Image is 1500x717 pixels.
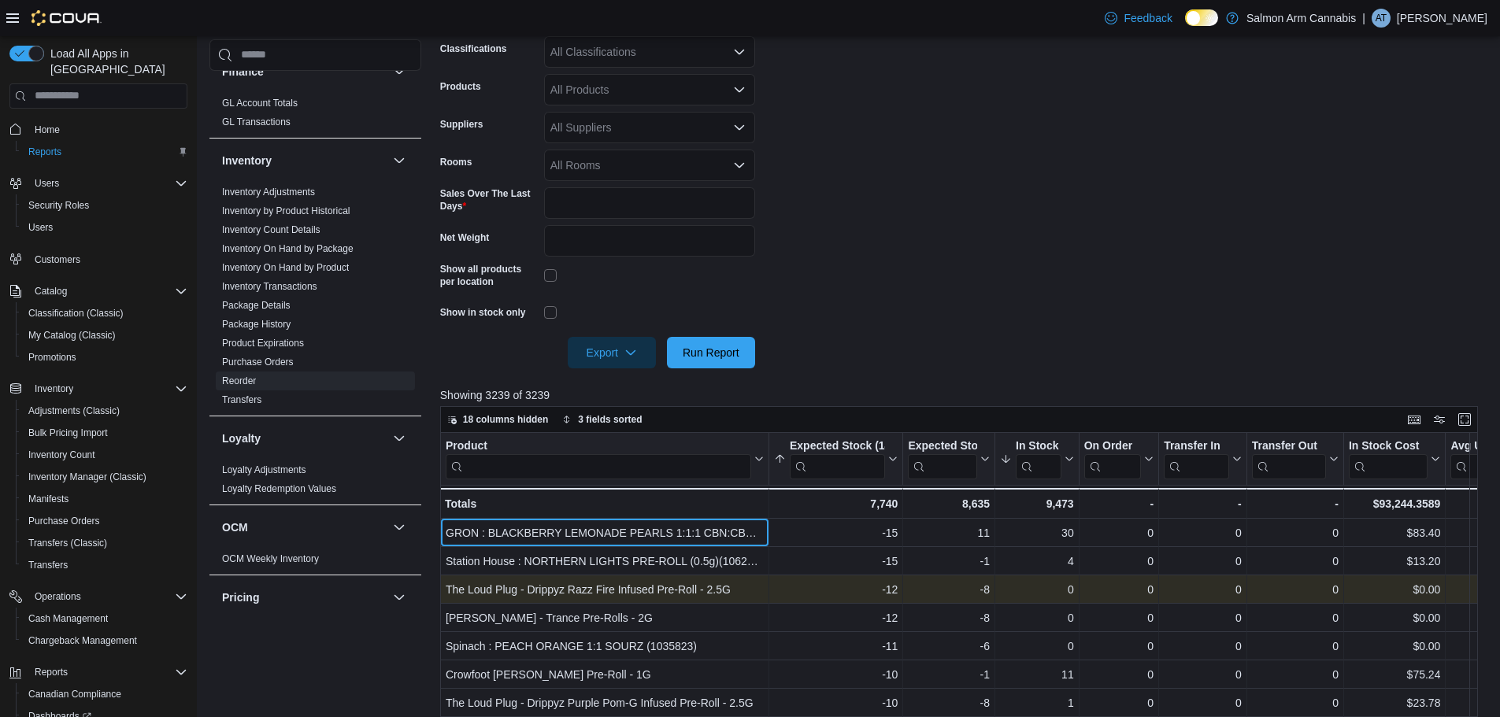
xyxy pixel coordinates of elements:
[1164,438,1229,479] div: Transfer In
[667,337,755,368] button: Run Report
[222,262,349,273] a: Inventory On Hand by Product
[22,401,126,420] a: Adjustments (Classic)
[22,304,130,323] a: Classification (Classic)
[3,280,194,302] button: Catalog
[1251,438,1325,479] div: Transfer Out
[446,552,764,571] div: Station House : NORTHERN LIGHTS PRE-ROLL (0.5g)(1062491)
[1455,410,1474,429] button: Enter fullscreen
[1083,608,1153,627] div: 0
[774,552,898,571] div: -15
[1098,2,1178,34] a: Feedback
[1164,523,1242,542] div: 0
[28,427,108,439] span: Bulk Pricing Import
[1016,438,1061,479] div: In Stock Qty
[1083,438,1153,479] button: On Order
[16,400,194,422] button: Adjustments (Classic)
[440,43,507,55] label: Classifications
[22,534,187,553] span: Transfers (Classic)
[22,348,187,367] span: Promotions
[1083,438,1140,479] div: On Order
[222,224,320,236] span: Inventory Count Details
[1349,665,1440,684] div: $75.24
[222,64,264,79] h3: Finance
[222,464,306,475] a: Loyalty Adjustments
[28,174,187,193] span: Users
[1252,665,1339,684] div: 0
[22,445,102,464] a: Inventory Count
[22,534,113,553] a: Transfers (Classic)
[1000,637,1074,656] div: 0
[22,609,114,628] a: Cash Management
[1251,494,1338,513] div: -
[22,685,128,704] a: Canadian Compliance
[16,194,194,216] button: Security Roles
[44,46,187,77] span: Load All Apps in [GEOGRAPHIC_DATA]
[22,401,187,420] span: Adjustments (Classic)
[733,121,746,134] button: Open list of options
[578,413,642,426] span: 3 fields sorted
[28,120,187,139] span: Home
[222,281,317,292] a: Inventory Transactions
[22,218,187,237] span: Users
[1083,438,1140,453] div: On Order
[22,490,187,508] span: Manifests
[390,429,409,448] button: Loyalty
[1164,552,1242,571] div: 0
[445,494,764,513] div: Totals
[446,608,764,627] div: [PERSON_NAME] - Trance Pre-Rolls - 2G
[35,666,68,678] span: Reports
[222,153,387,168] button: Inventory
[28,405,120,417] span: Adjustments (Classic)
[463,413,549,426] span: 18 columns hidden
[3,378,194,400] button: Inventory
[1083,637,1153,656] div: 0
[222,519,248,535] h3: OCM
[35,177,59,190] span: Users
[22,196,95,215] a: Security Roles
[1397,9,1487,28] p: [PERSON_NAME]
[16,216,194,238] button: Users
[908,552,990,571] div: -1
[16,532,194,554] button: Transfers (Classic)
[390,518,409,537] button: OCM
[22,423,114,442] a: Bulk Pricing Import
[1252,637,1339,656] div: 0
[1164,438,1229,453] div: Transfer In
[440,231,489,244] label: Net Weight
[1164,693,1242,712] div: 0
[1185,9,1218,26] input: Dark Mode
[1252,552,1339,571] div: 0
[222,356,294,368] span: Purchase Orders
[28,329,116,342] span: My Catalog (Classic)
[222,394,261,405] a: Transfers
[28,471,146,483] span: Inventory Manager (Classic)
[28,174,65,193] button: Users
[22,142,68,161] a: Reports
[1349,438,1428,479] div: In Stock Cost
[222,64,387,79] button: Finance
[222,205,350,217] span: Inventory by Product Historical
[1083,523,1153,542] div: 0
[446,637,764,656] div: Spinach : PEACH ORANGE 1:1 SOURZ (1035823)
[222,116,291,128] a: GL Transactions
[22,631,187,650] span: Chargeback Management
[222,375,256,386] a: Reorder
[1016,438,1061,453] div: In Stock Qty
[774,580,898,599] div: -12
[35,590,81,603] span: Operations
[222,375,256,387] span: Reorder
[28,282,73,301] button: Catalog
[22,196,187,215] span: Security Roles
[222,394,261,406] span: Transfers
[28,146,61,158] span: Reports
[28,515,100,527] span: Purchase Orders
[209,183,421,416] div: Inventory
[908,608,990,627] div: -8
[1252,523,1339,542] div: 0
[35,383,73,395] span: Inventory
[22,445,187,464] span: Inventory Count
[222,242,354,255] span: Inventory On Hand by Package
[441,410,555,429] button: 18 columns hidden
[908,494,990,513] div: 8,635
[1083,580,1153,599] div: 0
